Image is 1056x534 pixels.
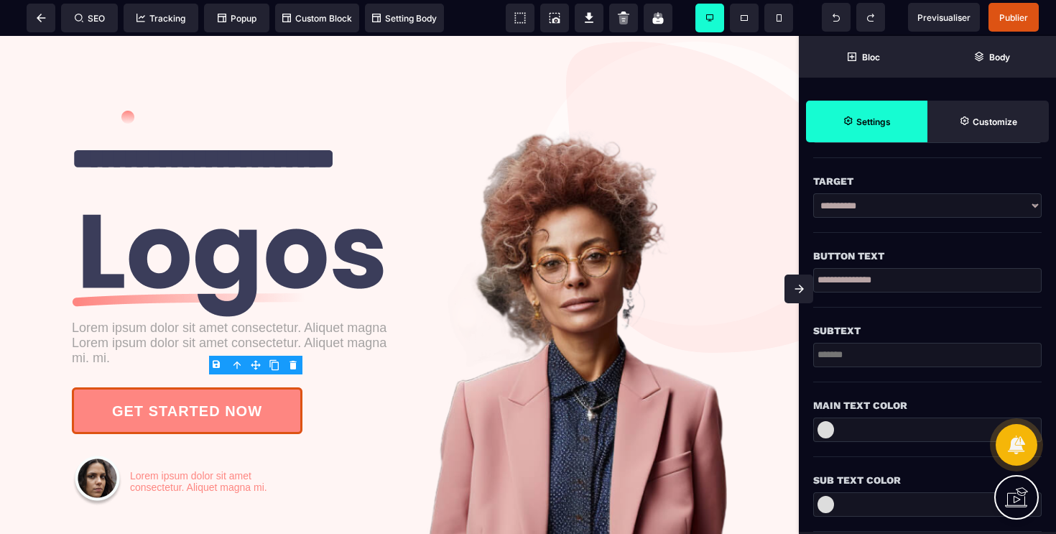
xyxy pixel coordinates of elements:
[989,52,1010,63] strong: Body
[72,281,399,333] text: Lorem ipsum dolor sit amet consectetur. Aliquet magna Lorem ipsum dolor sit amet consectetur. Ali...
[136,13,185,24] span: Tracking
[75,13,105,24] span: SEO
[540,4,569,32] span: Screenshot
[806,101,927,142] span: Settings
[506,4,534,32] span: View components
[908,3,980,32] span: Preview
[973,116,1017,127] strong: Customize
[813,322,1042,339] div: Subtext
[856,116,891,127] strong: Settings
[813,247,1042,264] div: Button Text
[282,13,352,24] span: Custom Block
[927,101,1049,142] span: Open Style Manager
[399,73,727,507] img: 8847f0da470f36bb7bd186477dc7e0e6_image_1_(3).png
[218,13,256,24] span: Popup
[372,13,437,24] span: Setting Body
[813,471,1042,489] div: Sub Text Color
[917,12,971,23] span: Previsualiser
[813,397,1042,414] div: Main Text Color
[72,351,302,398] button: GET STARTED NOW
[72,420,123,471] img: 9563c74daac0dde64791e2d68d25dc8a_Ellipse_1_(1).png
[130,431,294,461] text: Lorem ipsum dolor sit amet consectetur. Aliquet magna mi.
[813,172,1042,190] div: Target
[999,12,1028,23] span: Publier
[862,52,880,63] strong: Bloc
[72,178,389,281] img: 05d724f234212e55da7924eda8ae7c21_Group_12.png
[799,36,927,78] span: Open Blocks
[927,36,1056,78] span: Open Layer Manager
